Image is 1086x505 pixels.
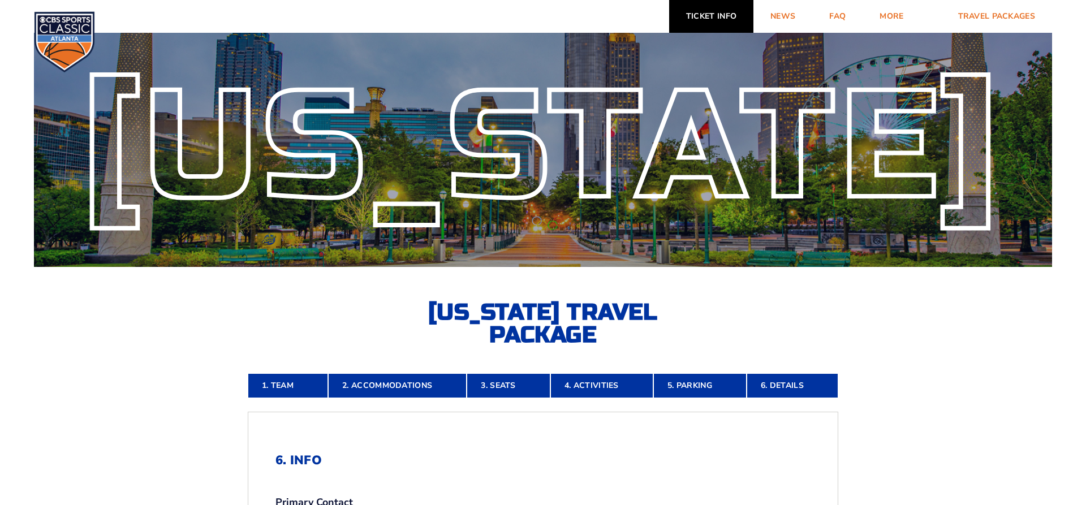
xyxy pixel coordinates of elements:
[419,301,667,346] h2: [US_STATE] Travel Package
[653,373,747,398] a: 5. Parking
[328,373,467,398] a: 2. Accommodations
[34,11,95,72] img: CBS Sports Classic
[248,373,328,398] a: 1. Team
[275,453,811,468] h2: 6. Info
[550,373,653,398] a: 4. Activities
[467,373,550,398] a: 3. Seats
[34,87,1052,208] div: [US_STATE]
